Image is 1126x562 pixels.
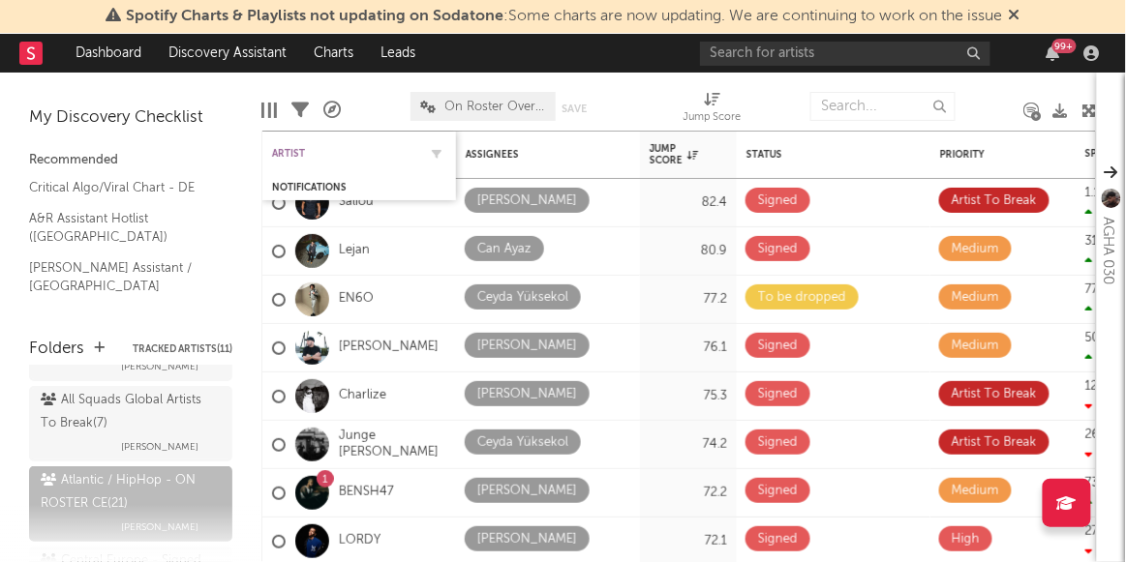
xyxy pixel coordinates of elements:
div: 76.1 [650,337,727,360]
div: Recommended [29,149,232,172]
span: Spotify Charts & Playlists not updating on Sodatone [127,9,504,24]
input: Search... [810,92,956,121]
span: [PERSON_NAME] [121,516,198,539]
a: [PERSON_NAME] Assistant / [GEOGRAPHIC_DATA] [29,257,213,297]
div: Signed [758,528,798,551]
a: EN6O [339,291,374,308]
div: 80.9 [650,240,727,263]
div: Signed [758,335,798,358]
div: Signed [758,431,798,455]
span: Dismiss [1009,9,1020,24]
div: All Squads Global Artists To Break ( 7 ) [41,389,216,435]
div: 72.2 [650,482,727,505]
div: Medium [952,286,999,310]
div: 75.3 [650,385,727,408]
a: Junge [PERSON_NAME] [339,429,446,461]
a: Saliou [339,194,374,211]
div: 99 + [1052,39,1077,53]
div: Ceyda Yüksekol [477,286,568,310]
div: Folders [29,338,84,361]
div: [PERSON_NAME] [477,480,577,503]
div: 72.1 [650,530,727,553]
a: Discovery Assistant [155,34,300,73]
div: Jump Score [684,106,742,130]
a: [PERSON_NAME] [339,340,439,356]
div: High [952,528,980,551]
div: AGHA 030 [1097,217,1120,284]
span: [PERSON_NAME] [121,355,198,378]
div: A&R Pipeline [323,82,341,138]
div: Atlantic / HipHop - ON ROSTER CE ( 21 ) [41,469,216,516]
a: Atlantic / HipHop - ON ROSTER CE(21)[PERSON_NAME] [29,466,232,542]
div: [PERSON_NAME] [477,528,577,551]
div: Jump Score [684,82,742,138]
div: Signed [758,480,798,503]
div: Notifications [272,182,417,193]
span: : Some charts are now updating. We are continuing to work on the issue [127,9,1003,24]
div: Medium [952,480,999,503]
div: 74.2 [650,433,727,457]
div: Artist To Break [952,190,1037,213]
a: Critical Algo/Viral Chart - DE [29,177,213,198]
div: Signed [758,383,798,406]
div: [PERSON_NAME] [477,190,577,213]
button: Tracked Artists(11) [133,344,232,354]
div: Signed [758,190,798,213]
div: Can Ayaz [477,238,532,261]
div: Artist [272,148,417,160]
a: Leads [367,34,429,73]
div: Signed [758,238,798,261]
div: 82.4 [650,192,727,215]
span: [PERSON_NAME] [121,435,198,458]
a: BENSH47 [339,485,394,501]
button: 99+ [1047,45,1060,61]
div: Filters [291,82,309,138]
div: 77.2 [650,288,727,311]
a: A&R Assistant Hotlist ([GEOGRAPHIC_DATA]) [29,208,213,248]
div: Edit Columns [261,82,277,138]
a: Charts [300,34,367,73]
div: Priority [940,149,1018,161]
div: Status [746,149,872,161]
div: Medium [952,238,999,261]
div: [PERSON_NAME] [477,335,577,358]
div: [PERSON_NAME] [477,383,577,406]
a: Dashboard [62,34,155,73]
a: All Squads Global Artists To Break(7)[PERSON_NAME] [29,386,232,461]
button: Save [563,104,588,114]
div: To be dropped [758,286,846,310]
a: Lejan [339,243,370,259]
a: LORDY [339,533,380,549]
div: Medium [952,335,999,358]
span: On Roster Overview [445,101,546,113]
div: My Discovery Checklist [29,106,232,130]
div: Assignees [466,149,601,161]
div: Jump Score [650,143,698,166]
a: Charlize [339,388,386,404]
div: Artist To Break [952,431,1037,455]
div: Artist To Break [952,383,1037,406]
div: Ceyda Yüksekol [477,431,568,455]
input: Search for artists [700,42,990,66]
button: Filter by Artist [427,144,446,163]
